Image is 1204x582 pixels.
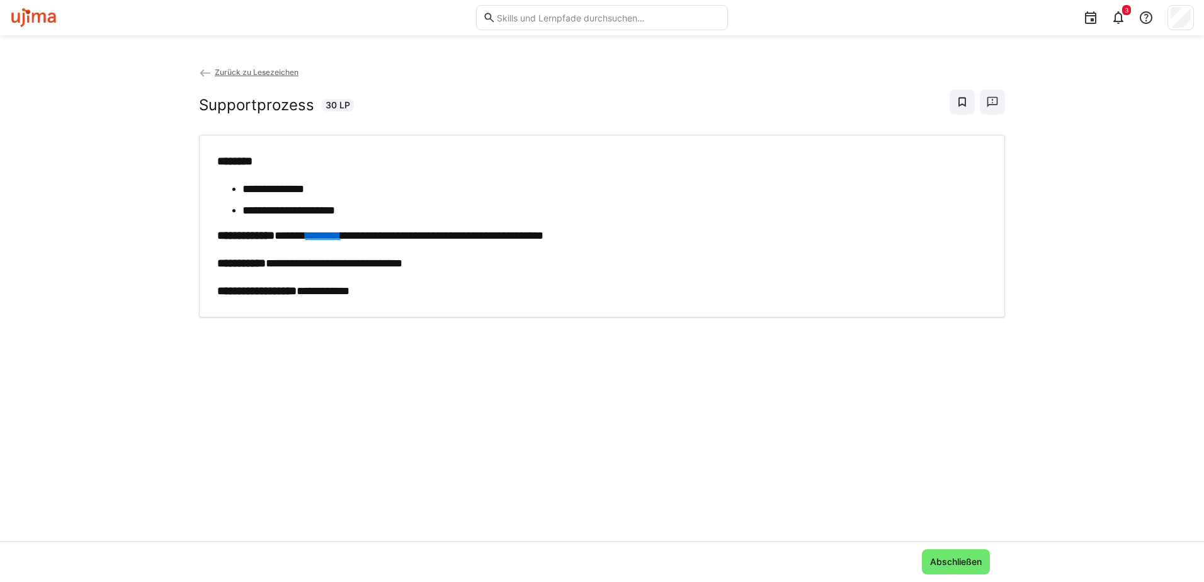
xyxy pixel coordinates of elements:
span: 30 LP [326,99,350,111]
span: 3 [1125,6,1128,14]
h2: Supportprozess [199,96,314,115]
span: Abschließen [928,556,984,568]
a: Zurück zu Lesezeichen [199,67,298,77]
input: Skills und Lernpfade durchsuchen… [496,12,721,23]
button: Abschließen [922,549,990,574]
span: Zurück zu Lesezeichen [215,67,298,77]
